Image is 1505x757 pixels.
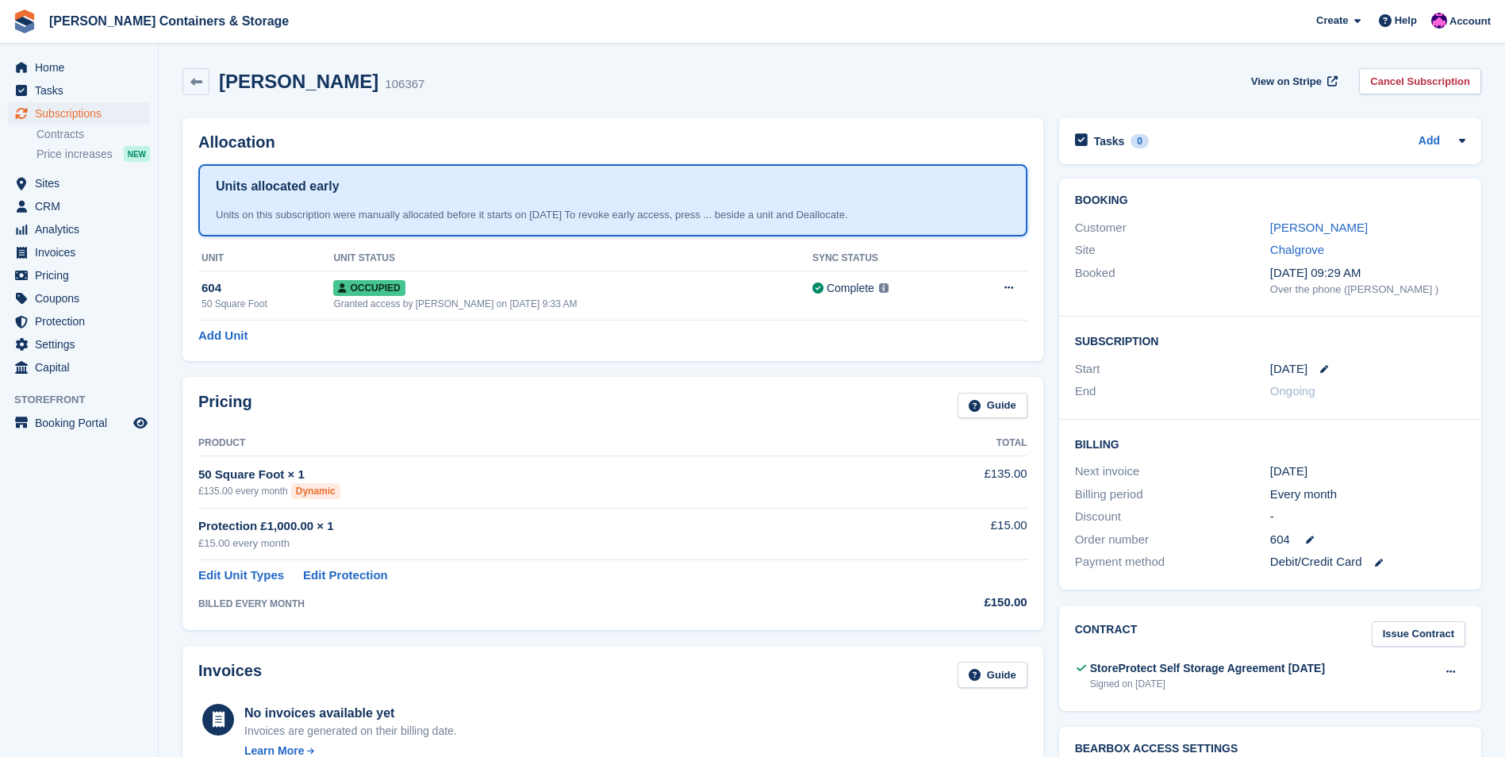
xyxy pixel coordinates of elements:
a: menu [8,412,150,434]
a: Price increases NEW [36,145,150,163]
th: Sync Status [812,246,962,271]
div: Invoices are generated on their billing date. [244,723,457,740]
div: 50 Square Foot × 1 [198,466,873,484]
div: Payment method [1075,553,1270,571]
div: Signed on [DATE] [1090,677,1325,691]
a: menu [8,195,150,217]
div: Granted access by [PERSON_NAME] on [DATE] 9:33 AM [333,297,812,311]
div: No invoices available yet [244,704,457,723]
span: Help [1395,13,1417,29]
a: menu [8,218,150,240]
div: StoreProtect Self Storage Agreement [DATE] [1090,660,1325,677]
div: £15.00 every month [198,536,873,551]
h1: Units allocated early [216,177,340,196]
th: Product [198,431,873,456]
div: Protection £1,000.00 × 1 [198,517,873,536]
div: - [1270,508,1465,526]
a: Guide [958,393,1027,419]
a: Add [1419,133,1440,151]
span: Subscriptions [35,102,130,125]
span: Settings [35,333,130,355]
div: Over the phone ([PERSON_NAME] ) [1270,282,1465,298]
span: Occupied [333,280,405,296]
a: Preview store [131,413,150,432]
h2: Invoices [198,662,262,688]
div: NEW [124,146,150,162]
a: menu [8,264,150,286]
a: menu [8,172,150,194]
h2: BearBox Access Settings [1075,743,1465,755]
div: [DATE] 09:29 AM [1270,264,1465,282]
a: Cancel Subscription [1359,68,1481,94]
span: Booking Portal [35,412,130,434]
a: menu [8,287,150,309]
h2: Contract [1075,621,1138,647]
div: Billing period [1075,486,1270,504]
div: 604 [202,279,333,298]
a: menu [8,56,150,79]
a: Guide [958,662,1027,688]
div: [DATE] [1270,463,1465,481]
img: icon-info-grey-7440780725fd019a000dd9b08b2336e03edf1995a4989e88bcd33f0948082b44.svg [879,283,889,293]
a: Edit Unit Types [198,567,284,585]
a: Add Unit [198,327,248,345]
span: Protection [35,310,130,332]
div: £150.00 [873,594,1027,612]
div: Dynamic [291,483,340,499]
th: Unit [198,246,333,271]
div: Customer [1075,219,1270,237]
a: View on Stripe [1245,68,1341,94]
img: stora-icon-8386f47178a22dfd0bd8f6a31ec36ba5ce8667c1dd55bd0f319d3a0aa187defe.svg [13,10,36,33]
h2: Pricing [198,393,252,419]
a: Edit Protection [303,567,388,585]
div: Booked [1075,264,1270,298]
a: menu [8,333,150,355]
div: Discount [1075,508,1270,526]
div: 106367 [385,75,424,94]
div: Units on this subscription were manually allocated before it starts on [DATE] To revoke early acc... [216,207,1010,223]
td: £135.00 [873,456,1027,508]
div: Next invoice [1075,463,1270,481]
a: [PERSON_NAME] Containers & Storage [43,8,295,34]
time: 2025-09-05 00:00:00 UTC [1270,360,1307,378]
th: Unit Status [333,246,812,271]
a: menu [8,241,150,263]
div: BILLED EVERY MONTH [198,597,873,611]
h2: [PERSON_NAME] [219,71,378,92]
div: End [1075,382,1270,401]
span: Pricing [35,264,130,286]
a: Contracts [36,127,150,142]
span: Create [1316,13,1348,29]
span: Price increases [36,147,113,162]
a: menu [8,310,150,332]
div: 0 [1131,134,1149,148]
th: Total [873,431,1027,456]
a: menu [8,102,150,125]
div: Every month [1270,486,1465,504]
div: 50 Square Foot [202,297,333,311]
img: Nathan Edwards [1431,13,1447,29]
h2: Subscription [1075,332,1465,348]
span: Storefront [14,392,158,408]
span: 604 [1270,531,1290,549]
h2: Allocation [198,133,1027,152]
div: Debit/Credit Card [1270,553,1465,571]
div: £135.00 every month [198,483,873,499]
a: menu [8,79,150,102]
span: Coupons [35,287,130,309]
a: [PERSON_NAME] [1270,221,1368,234]
span: Account [1449,13,1491,29]
div: Site [1075,241,1270,259]
td: £15.00 [873,508,1027,559]
span: Tasks [35,79,130,102]
h2: Booking [1075,194,1465,207]
span: Capital [35,356,130,378]
div: Complete [827,280,874,297]
h2: Tasks [1094,134,1125,148]
span: Home [35,56,130,79]
span: Analytics [35,218,130,240]
span: CRM [35,195,130,217]
a: Chalgrove [1270,243,1324,256]
a: Issue Contract [1372,621,1465,647]
div: Start [1075,360,1270,378]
